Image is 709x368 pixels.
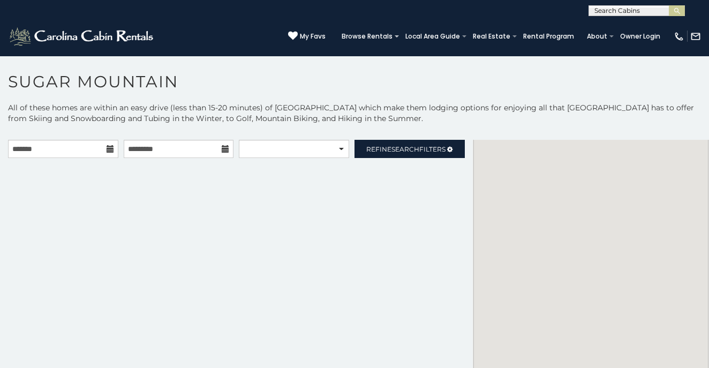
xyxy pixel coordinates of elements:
[467,29,516,44] a: Real Estate
[400,29,465,44] a: Local Area Guide
[582,29,613,44] a: About
[518,29,579,44] a: Rental Program
[391,145,419,153] span: Search
[288,31,326,42] a: My Favs
[336,29,398,44] a: Browse Rentals
[690,31,701,42] img: mail-regular-white.png
[8,26,156,47] img: White-1-2.png
[615,29,666,44] a: Owner Login
[674,31,684,42] img: phone-regular-white.png
[300,32,326,41] span: My Favs
[366,145,446,153] span: Refine Filters
[354,140,465,158] a: RefineSearchFilters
